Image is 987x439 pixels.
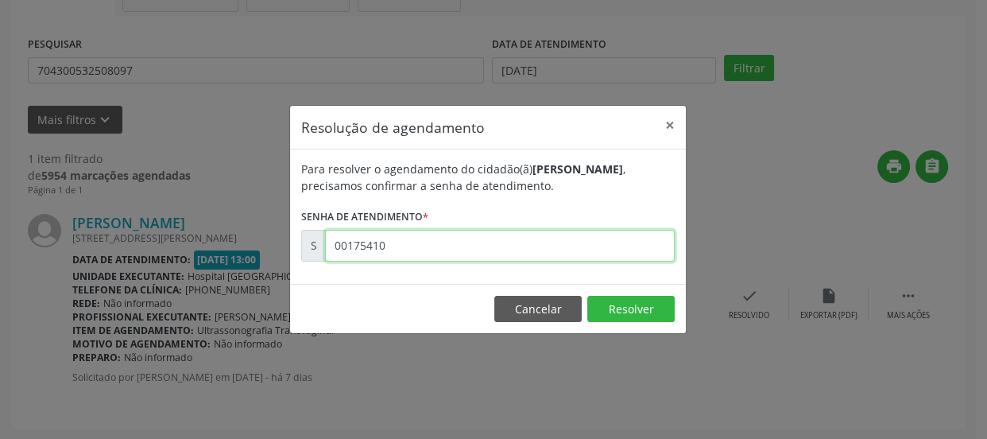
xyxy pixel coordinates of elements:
div: S [301,230,326,262]
h5: Resolução de agendamento [301,117,485,138]
button: Resolver [587,296,675,323]
label: Senha de atendimento [301,205,428,230]
button: Cancelar [494,296,582,323]
div: Para resolver o agendamento do cidadão(ã) , precisamos confirmar a senha de atendimento. [301,161,675,194]
b: [PERSON_NAME] [532,161,623,177]
button: Close [654,106,686,145]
